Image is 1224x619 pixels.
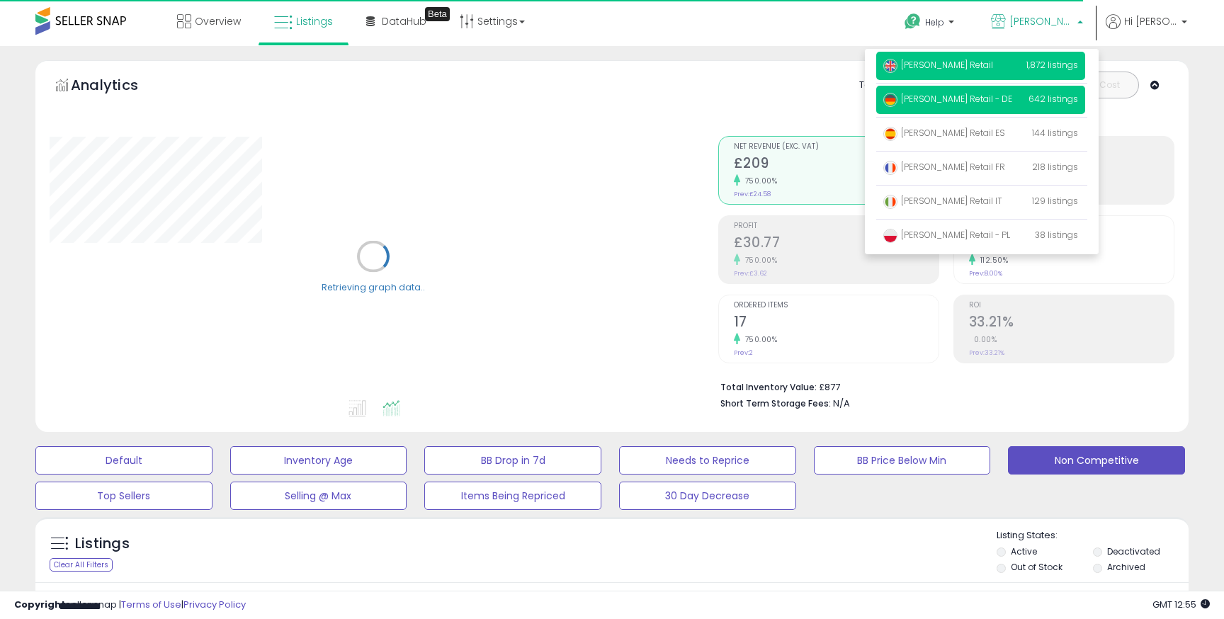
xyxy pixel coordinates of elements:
span: [PERSON_NAME] Retail [1009,14,1073,28]
span: Net Revenue (Exc. VAT) [734,143,939,151]
small: 750.00% [740,255,778,266]
span: Help [925,16,944,28]
button: Items Being Repriced [424,482,601,510]
span: [PERSON_NAME] Retail [883,59,993,71]
span: Profit [734,222,939,230]
div: Totals For [859,79,914,92]
span: ROI [969,302,1174,309]
button: Needs to Reprice [619,446,796,475]
span: [PERSON_NAME] Retail - PL [883,229,1010,241]
h2: 33.21% [969,314,1174,333]
span: 218 listings [1032,161,1078,173]
span: N/A [833,397,850,410]
span: 1,872 listings [1026,59,1078,71]
label: Archived [1107,561,1145,573]
label: Deactivated [1107,545,1160,557]
img: germany.png [883,93,897,107]
span: Hi [PERSON_NAME] [1124,14,1177,28]
small: 750.00% [740,176,778,186]
div: Retrieving graph data.. [322,280,425,293]
span: [PERSON_NAME] Retail IT [883,195,1002,207]
img: france.png [883,161,897,175]
span: 38 listings [1035,229,1078,241]
span: [PERSON_NAME] Retail - DE [883,93,1012,105]
button: Default [35,446,212,475]
span: Listings [296,14,333,28]
p: Listing States: [997,529,1188,543]
label: Out of Stock [1011,561,1062,573]
span: [PERSON_NAME] Retail FR [883,161,1005,173]
div: Clear All Filters [50,558,113,572]
span: 129 listings [1032,195,1078,207]
button: BB Price Below Min [814,446,991,475]
small: 0.00% [969,334,997,345]
span: Ordered Items [734,302,939,309]
img: spain.png [883,127,897,141]
a: Hi [PERSON_NAME] [1106,14,1187,46]
small: Prev: £24.58 [734,190,771,198]
label: Active [1011,545,1037,557]
small: Prev: 33.21% [969,348,1004,357]
small: Prev: £3.62 [734,269,767,278]
small: 750.00% [740,334,778,345]
h2: £209 [734,155,939,174]
li: £877 [720,377,1164,394]
button: Non Competitive [1008,446,1185,475]
b: Short Term Storage Fees: [720,397,831,409]
small: 112.50% [975,255,1009,266]
a: Help [893,2,968,46]
strong: Copyright [14,598,66,611]
span: DataHub [382,14,426,28]
b: Total Inventory Value: [720,381,817,393]
h5: Analytics [71,75,166,98]
h5: Listings [75,534,130,554]
img: italy.png [883,195,897,209]
h2: 17 [734,314,939,333]
span: 2025-09-9 12:55 GMT [1152,598,1210,611]
img: poland.png [883,229,897,243]
div: Tooltip anchor [425,7,450,21]
span: [PERSON_NAME] Retail ES [883,127,1005,139]
small: Prev: 8.00% [969,269,1002,278]
button: Top Sellers [35,482,212,510]
small: Prev: 2 [734,348,753,357]
button: BB Drop in 7d [424,446,601,475]
h2: £30.77 [734,234,939,254]
button: Inventory Age [230,446,407,475]
img: uk.png [883,59,897,73]
button: Selling @ Max [230,482,407,510]
div: seller snap | | [14,598,246,612]
span: 642 listings [1028,93,1078,105]
button: 30 Day Decrease [619,482,796,510]
span: Overview [195,14,241,28]
span: 144 listings [1032,127,1078,139]
i: Get Help [904,13,922,30]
